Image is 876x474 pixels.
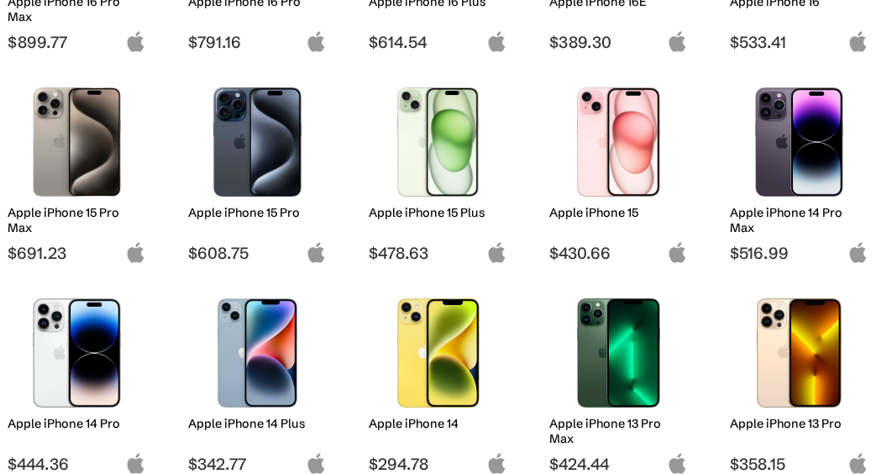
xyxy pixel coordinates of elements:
h2: Apple iPhone 13 Pro [730,416,868,431]
img: iPhone 15 [562,87,675,197]
img: apple-logo [667,31,688,52]
img: iPhone 15 Plus [381,87,495,197]
span: $614.54 [369,32,507,52]
img: apple-logo [486,242,507,263]
span: $424.44 [549,454,688,474]
img: apple-logo [847,242,868,263]
a: iPhone 15 Apple iPhone 15 $430.66 apple-logo [542,79,695,263]
img: apple-logo [306,453,327,474]
span: $444.36 [8,454,146,474]
a: iPhone 13 Pro Max Apple iPhone 13 Pro Max $424.44 apple-logo [542,290,695,474]
img: iPhone 15 Pro [201,87,314,197]
img: apple-logo [486,453,507,474]
img: iPhone 15 Pro Max [20,87,134,197]
h2: Apple iPhone 15 [549,205,688,220]
img: apple-logo [667,453,688,474]
span: $389.30 [549,32,688,52]
a: iPhone 14 Pro Max Apple iPhone 14 Pro Max $516.99 apple-logo [722,79,876,263]
span: $516.99 [730,243,868,263]
img: iPhone 13 Pro [742,298,856,408]
img: iPhone 14 [381,298,495,408]
img: apple-logo [847,31,868,52]
img: iPhone 14 Pro [20,298,134,408]
span: $342.77 [188,454,327,474]
img: iPhone 14 Pro Max [742,87,856,197]
h2: Apple iPhone 15 Pro [188,205,327,220]
a: iPhone 14 Plus Apple iPhone 14 Plus $342.77 apple-logo [181,290,334,474]
img: apple-logo [847,453,868,474]
img: apple-logo [125,31,146,52]
img: apple-logo [125,453,146,474]
a: iPhone 15 Pro Apple iPhone 15 Pro $608.75 apple-logo [181,79,334,263]
h2: Apple iPhone 14 [369,416,507,431]
img: apple-logo [306,242,327,263]
img: apple-logo [667,242,688,263]
span: $533.41 [730,32,868,52]
span: $608.75 [188,243,327,263]
h2: Apple iPhone 14 Pro Max [730,205,868,235]
a: iPhone 13 Pro Apple iPhone 13 Pro $358.15 apple-logo [722,290,876,474]
img: apple-logo [125,242,146,263]
h2: Apple iPhone 15 Pro Max [8,205,146,235]
span: $430.66 [549,243,688,263]
a: iPhone 14 Apple iPhone 14 $294.78 apple-logo [361,290,515,474]
h2: Apple iPhone 13 Pro Max [549,416,688,446]
h2: Apple iPhone 15 Plus [369,205,507,220]
h2: Apple iPhone 14 Pro [8,416,146,431]
span: $358.15 [730,454,868,474]
img: iPhone 13 Pro Max [562,298,675,408]
img: apple-logo [306,31,327,52]
img: iPhone 14 Plus [201,298,314,408]
span: $478.63 [369,243,507,263]
a: iPhone 15 Plus Apple iPhone 15 Plus $478.63 apple-logo [361,79,515,263]
h2: Apple iPhone 14 Plus [188,416,327,431]
span: $294.78 [369,454,507,474]
span: $899.77 [8,32,146,52]
span: $691.23 [8,243,146,263]
img: apple-logo [486,31,507,52]
span: $791.16 [188,32,327,52]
